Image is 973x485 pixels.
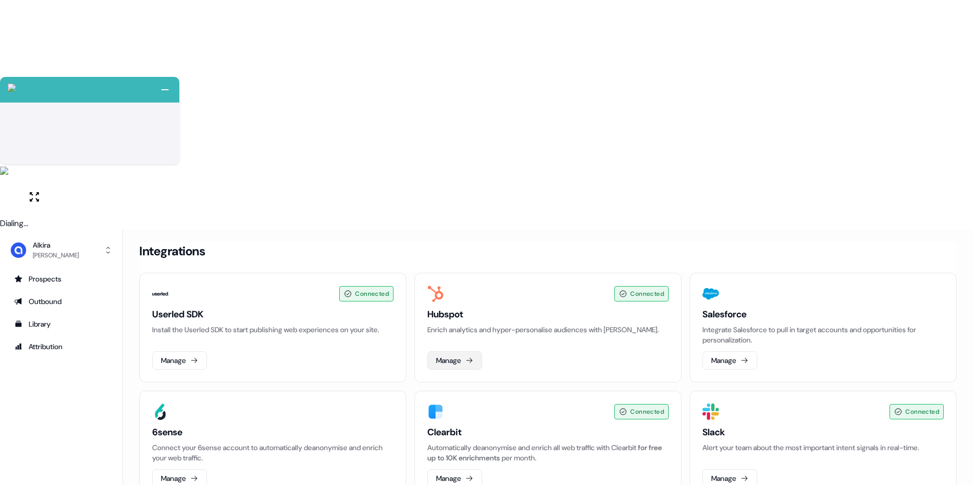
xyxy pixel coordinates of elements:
[630,407,664,417] span: Connected
[152,325,394,335] p: Install the Userled SDK to start publishing web experiences on your site.
[8,316,114,332] a: Go to templates
[905,407,939,417] span: Connected
[33,240,79,250] div: Alkira
[8,293,114,310] a: Go to outbound experience
[139,244,205,259] h3: Integrations
[152,426,394,438] h3: 6sense
[14,319,108,329] div: Library
[8,338,114,355] a: Go to attribution
[630,289,664,299] span: Connected
[702,351,757,370] button: Manage
[33,250,79,260] div: [PERSON_NAME]
[8,271,114,287] a: Go to prospects
[427,308,669,320] h3: Hubspot
[14,274,108,284] div: Prospects
[355,289,389,299] span: Connected
[8,84,16,92] img: callcloud-icon-white-35.svg
[8,238,114,262] button: Alkira[PERSON_NAME]
[14,341,108,352] div: Attribution
[427,325,669,335] p: Enrich analytics and hyper-personalise audiences with [PERSON_NAME].
[14,296,108,307] div: Outbound
[152,351,207,370] button: Manage
[427,426,669,438] h3: Clearbit
[702,426,944,438] h3: Slack
[702,325,944,345] p: Integrate Salesforce to pull in target accounts and opportunities for personalization.
[702,442,944,453] p: Alert your team about the most important intent signals in real-time.
[702,308,944,320] h3: Salesforce
[152,308,394,320] h3: Userled SDK
[152,442,394,463] p: Connect your 6sense account to automatically deanonymise and enrich your web traffic.
[427,351,482,370] button: Manage
[427,442,669,463] div: Automatically deanonymise and enrich all web traffic with Clearbit per month.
